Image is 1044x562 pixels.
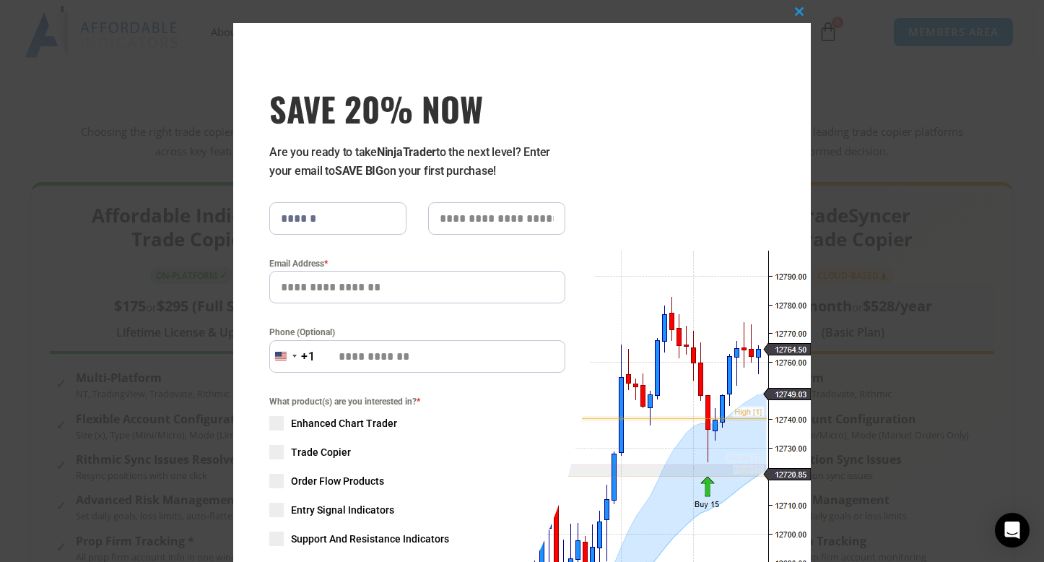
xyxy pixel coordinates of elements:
[269,532,565,546] label: Support And Resistance Indicators
[269,143,565,181] p: Are you ready to take to the next level? Enter your email to on your first purchase!
[995,513,1030,548] div: Open Intercom Messenger
[291,503,394,517] span: Entry Signal Indicators
[377,145,436,159] strong: NinjaTrader
[301,347,316,366] div: +1
[269,503,565,517] label: Entry Signal Indicators
[269,394,565,409] span: What product(s) are you interested in?
[291,532,449,546] span: Support And Resistance Indicators
[291,445,351,459] span: Trade Copier
[269,88,565,129] h3: SAVE 20% NOW
[269,325,565,340] label: Phone (Optional)
[291,474,384,488] span: Order Flow Products
[269,340,316,373] button: Selected country
[269,416,565,431] label: Enhanced Chart Trader
[269,445,565,459] label: Trade Copier
[335,164,383,178] strong: SAVE BIG
[269,474,565,488] label: Order Flow Products
[291,416,397,431] span: Enhanced Chart Trader
[269,256,565,271] label: Email Address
